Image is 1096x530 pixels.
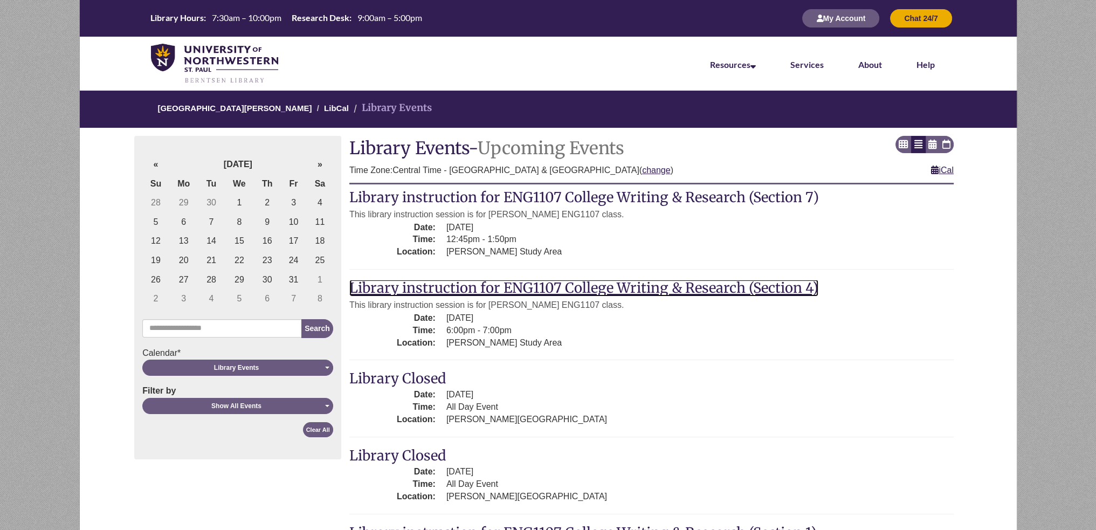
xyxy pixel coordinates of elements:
[349,401,436,414] dt: Time:
[146,12,426,24] table: Hours Today
[349,208,954,222] div: This library instruction session is for [PERSON_NAME] ENG1107 class.
[169,270,198,290] td: 27
[349,312,436,325] dt: Date:
[446,325,954,337] dd: 6:00pm - 7:00pm
[802,13,879,23] a: My Account
[169,251,198,270] td: 20
[349,337,436,349] dt: Location:
[307,174,333,194] th: Sa
[142,398,333,414] button: Show All Events
[446,337,954,349] dd: [PERSON_NAME] Study Area
[349,163,954,177] div: Time Zone: ( )
[142,155,333,308] table: Date Picker
[349,414,436,426] dt: Location:
[349,139,954,158] h1: -
[157,104,312,113] a: [GEOGRAPHIC_DATA][PERSON_NAME]
[142,212,169,232] td: 5
[280,270,307,290] td: 31
[142,346,181,360] label: Calendar
[280,289,307,308] td: 7
[303,422,333,438] a: Clear All
[307,251,333,270] td: 25
[146,12,426,25] a: Hours Today
[60,91,1037,128] nav: Breadcrumb
[142,193,169,212] td: 28
[198,289,225,308] td: 4
[224,251,254,270] td: 22
[169,193,198,212] td: 29
[224,193,254,212] td: 1
[446,414,954,426] dd: [PERSON_NAME][GEOGRAPHIC_DATA]
[307,289,333,308] td: 8
[446,491,954,503] dd: [PERSON_NAME][GEOGRAPHIC_DATA]
[802,9,879,27] button: My Account
[446,312,954,325] dd: [DATE]
[198,251,225,270] td: 21
[446,478,954,491] dd: All Day Event
[142,360,333,376] button: Library Events
[349,189,819,206] a: Library instruction for ENG1107 College Writing & Research (Section 7)
[349,478,436,491] dt: Time:
[446,389,954,401] dd: [DATE]
[349,222,436,234] dt: Date:
[146,12,208,24] th: Library Hours:
[254,193,280,212] td: 2
[931,166,954,175] a: iCal
[349,279,818,297] a: Library instruction for ENG1107 College Writing & Research (Section 4)
[890,13,952,23] a: Chat 24/7
[916,59,935,70] a: Help
[349,246,436,258] dt: Location:
[177,348,181,357] span: Required
[224,174,254,194] th: We
[307,231,333,251] td: 18
[254,231,280,251] td: 16
[642,166,671,175] a: change
[790,59,824,70] a: Services
[446,466,954,478] dd: [DATE]
[142,386,176,395] span: Filter by
[446,246,954,258] dd: [PERSON_NAME] Study Area
[151,44,279,84] img: UNWSP Library Logo
[307,212,333,232] td: 11
[392,166,639,175] span: Central Time - [GEOGRAPHIC_DATA] & [GEOGRAPHIC_DATA]
[224,212,254,232] td: 8
[224,270,254,290] td: 29
[324,104,349,113] a: LibCal
[254,289,280,308] td: 6
[287,12,353,24] th: Research Desk:
[224,231,254,251] td: 15
[349,491,436,503] dt: Location:
[254,212,280,232] td: 9
[254,270,280,290] td: 30
[446,401,954,414] dd: All Day Event
[198,270,225,290] td: 28
[349,233,436,246] dt: Time:
[280,231,307,251] td: 17
[169,231,198,251] td: 13
[169,289,198,308] td: 3
[307,155,333,174] th: »
[198,212,225,232] td: 7
[142,270,169,290] td: 26
[142,319,302,338] input: Search for event...
[142,174,169,194] th: Su
[198,193,225,212] td: 30
[169,212,198,232] td: 6
[357,12,422,23] span: 9:00am – 5:00pm
[224,289,254,308] td: 5
[198,231,225,251] td: 14
[212,12,281,23] span: 7:30am – 10:00pm
[301,319,333,338] button: Search
[349,298,954,312] div: This library instruction session is for [PERSON_NAME] ENG1107 class.
[710,59,756,70] a: Resources
[349,389,436,401] dt: Date:
[280,251,307,270] td: 24
[307,193,333,212] td: 4
[858,59,882,70] a: About
[280,212,307,232] td: 10
[254,174,280,194] th: Th
[142,289,169,308] td: 2
[478,137,624,159] span: Upcoming Events
[349,447,446,464] a: Library Closed
[146,363,327,373] div: Library Events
